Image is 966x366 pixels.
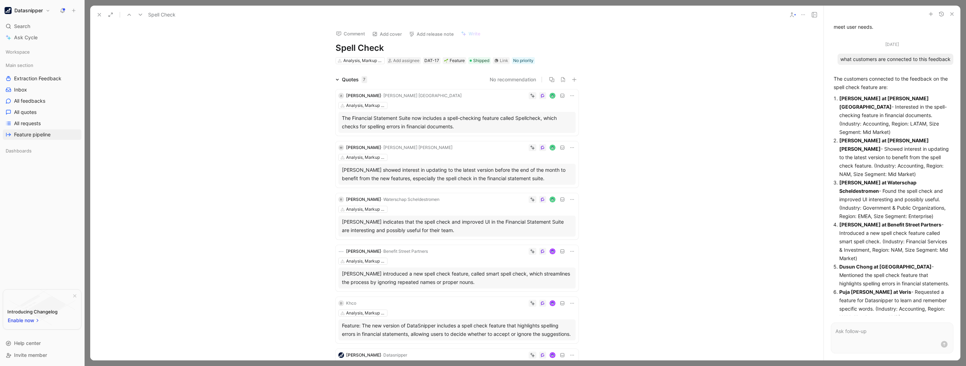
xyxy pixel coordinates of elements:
[838,54,953,65] div: what customers are connected to this feedback
[3,145,81,156] div: Dashboards
[839,221,951,263] p: - Introduced a new spell check feature called smart spell check. (Industry: Financial Services & ...
[839,222,941,228] strong: [PERSON_NAME] at Benefit Street Partners
[14,120,41,127] span: All requests
[5,7,12,14] img: Datasnipper
[3,107,81,117] a: All quotes
[346,352,381,358] span: [PERSON_NAME]
[3,350,81,360] div: Invite member
[458,29,484,39] button: Write
[333,29,368,39] button: Comment
[839,95,929,110] strong: [PERSON_NAME] at [PERSON_NAME][GEOGRAPHIC_DATA]
[342,166,572,183] div: [PERSON_NAME] showed interest in updating to the latest version before the end of the month to be...
[839,136,951,178] p: - Showed interest in updating to the latest version to benefit from the spell check feature. (Ind...
[443,57,466,64] div: 🌱Feature
[9,290,75,325] img: bg-BLZuj68n.svg
[550,145,555,150] img: avatar
[6,147,32,154] span: Dashboards
[3,129,81,140] a: Feature pipeline
[14,352,47,358] span: Invite member
[369,29,405,39] button: Add cover
[381,145,452,150] span: · [PERSON_NAME] [PERSON_NAME]
[6,62,33,69] span: Main section
[444,59,448,63] img: 🌱
[839,137,929,152] strong: [PERSON_NAME] at [PERSON_NAME] [PERSON_NAME]
[14,131,51,138] span: Feature pipeline
[406,29,457,39] button: Add release note
[342,114,572,131] div: The Financial Statement Suite now includes a spell-checking feature called Spellcheck, which chec...
[3,32,81,43] a: Ask Cycle
[346,197,381,202] span: [PERSON_NAME]
[14,340,41,346] span: Help center
[346,300,356,307] div: Khco
[839,289,911,295] strong: Puja [PERSON_NAME] at Veris
[342,321,572,338] div: Feature: The new version of DataSnipper includes a spell check feature that highlights spelling e...
[3,47,81,57] div: Workspace
[346,93,381,98] span: [PERSON_NAME]
[14,22,30,30] span: Search
[3,84,81,95] a: Inbox
[14,109,37,116] span: All quotes
[338,93,344,99] div: A
[346,206,385,213] div: Analysis, Markup & Review
[381,93,462,98] span: · [PERSON_NAME] [GEOGRAPHIC_DATA]
[839,263,951,288] p: - Mentioned the spell check feature that highlights spelling errors in financial statements.
[148,11,176,19] span: Spell Check
[346,102,385,109] div: Analysis, Markup & Review
[839,264,932,270] strong: Dusun Chong at [GEOGRAPHIC_DATA]
[343,57,383,64] div: Analysis, Markup & Review
[3,60,81,140] div: Main sectionExtraction FeedbackInboxAll feedbacksAll quotesAll requestsFeature pipeline
[342,270,572,286] div: [PERSON_NAME] introduced a new spell check feature, called smart spell check, which streamlines t...
[885,41,899,48] div: [DATE]
[338,300,344,306] div: D
[550,94,555,98] img: avatar
[3,96,81,106] a: All feedbacks
[346,145,381,150] span: [PERSON_NAME]
[8,316,35,325] span: Enable now
[3,73,81,84] a: Extraction Feedback
[3,6,52,15] button: DatasnipperDatasnipper
[333,75,370,84] div: Quotes7
[550,197,555,202] img: avatar
[839,94,951,136] p: - Interested in the spell-checking feature in financial documents. (Industry: Accounting, Region:...
[342,218,572,235] div: [PERSON_NAME] indicates that the spell check and improved UI in the Financial Statement Suite are...
[3,60,81,70] div: Main section
[14,33,38,42] span: Ask Cycle
[346,154,385,161] div: Analysis, Markup & Review
[550,249,555,254] img: avatar
[3,338,81,348] div: Help center
[469,30,481,37] span: Write
[336,42,578,54] h1: Spell Check
[6,48,30,55] span: Workspace
[834,75,951,91] p: The customers connected to the feedback on the spell check feature are:
[381,352,407,358] span: · Datasnipper
[839,178,951,221] p: - Found the spell check and improved UI interesting and possibly useful. (Industry: Government & ...
[424,57,439,64] div: DAT-17
[550,353,555,358] img: avatar
[362,76,367,83] div: 7
[3,118,81,129] a: All requests
[342,75,367,84] div: Quotes
[346,249,381,254] span: [PERSON_NAME]
[14,75,61,82] span: Extraction Feedback
[14,97,45,104] span: All feedbacks
[7,316,40,325] button: Enable now
[3,145,81,158] div: Dashboards
[346,310,385,317] div: Analysis, Markup & Review
[839,288,951,321] p: - Requested a feature for Datasnipper to learn and remember specific words. (Industry: Accounting...
[444,57,465,64] div: Feature
[393,58,419,63] span: Add assignee
[473,57,489,64] span: Shipped
[7,307,58,316] div: Introducing Changelog
[338,145,344,150] div: M
[468,57,491,64] div: Shipped
[839,179,917,194] strong: [PERSON_NAME] at Waterschap Scheldestromen
[550,301,555,306] img: avatar
[346,258,385,265] div: Analysis, Markup & Review
[3,21,81,32] div: Search
[381,197,439,202] span: · Waterschap Scheldestromen
[381,249,428,254] span: · Benefit Street Partners
[338,352,344,358] img: logo
[338,249,344,254] img: logo
[14,86,27,93] span: Inbox
[14,7,43,14] h1: Datasnipper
